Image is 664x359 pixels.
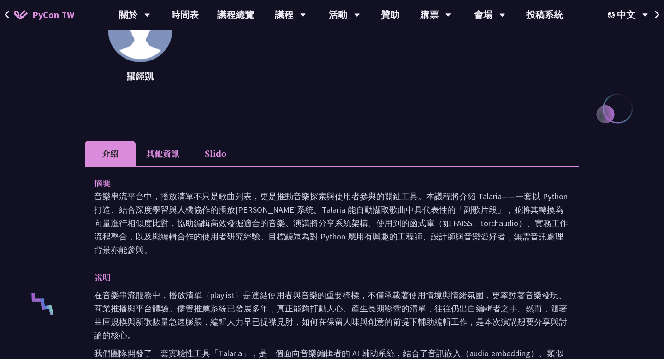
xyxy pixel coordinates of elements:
li: 其他資訊 [136,141,190,166]
p: 現任 KKCompany 資料科學家 [196,2,579,85]
span: PyCon TW [32,8,74,22]
img: Locale Icon [608,12,617,18]
li: Slido [190,141,241,166]
p: 摘要 [94,176,551,190]
p: 羅經凱 [108,69,172,83]
a: PyCon TW [5,3,83,26]
p: 在音樂串流服務中，播放清單（playlist）是連結使用者與音樂的重要橋樑，不僅承載著使用情境與情緒氛圍，更牽動著音樂發現、商業推播與平台體驗。儘管推薦系統已發展多年，真正能夠打動人心、產生長期... [94,288,570,342]
p: 說明 [94,270,551,284]
p: 音樂串流平台中，播放清單不只是歌曲列表，更是推動音樂探索與使用者參與的關鍵工具。本議程將介紹 Talaria——一套以 Python 打造、結合深度學習與人機協作的播放[PERSON_NAME]... [94,190,570,257]
img: Home icon of PyCon TW 2025 [14,10,28,19]
li: 介紹 [85,141,136,166]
